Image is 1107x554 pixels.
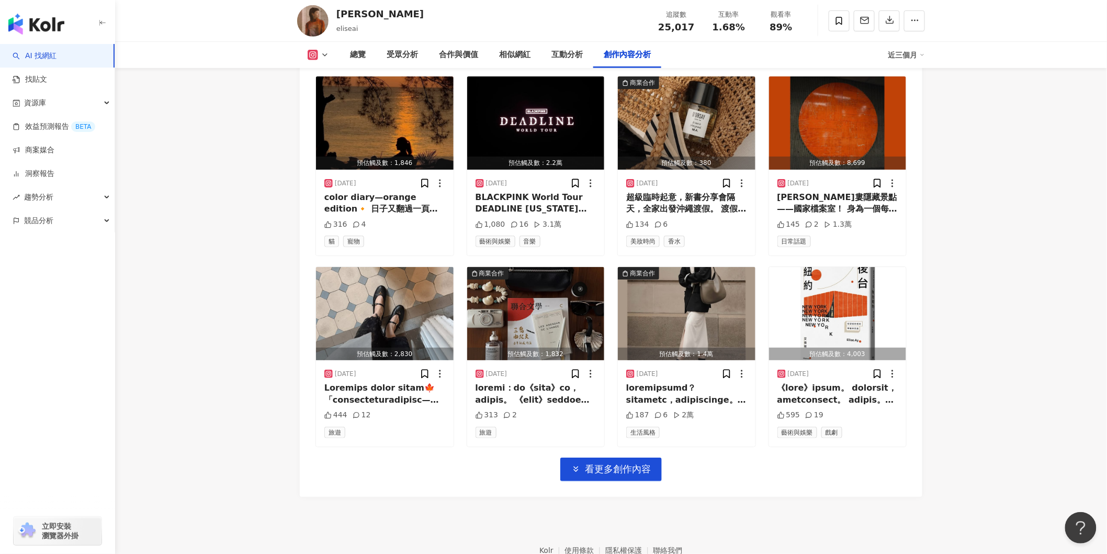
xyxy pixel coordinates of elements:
span: 旅遊 [324,427,345,438]
div: [PERSON_NAME]婁隱藏景點——國家檔案室！ 身為一個每到一座城市都要去逛逛當地圖書館的人，到[PERSON_NAME][GEOGRAPHIC_DATA]也不意外。 [PERSON_NA... [777,192,898,215]
div: 預估觸及數：1.4萬 [618,348,755,361]
a: 商案媒合 [13,145,54,156]
div: 16 [511,219,529,230]
div: 創作內容分析 [604,49,651,61]
span: 1.68% [713,22,745,32]
button: 預估觸及數：4,003 [769,267,907,360]
div: 預估觸及數：1,832 [467,348,605,361]
button: 預估觸及數：2,830 [316,267,454,360]
img: post-image [618,76,755,170]
div: 316 [324,219,347,230]
img: logo [8,14,64,35]
a: chrome extension立即安裝 瀏覽器外掛 [14,517,101,545]
span: 美妝時尚 [626,236,660,247]
div: 商業合作 [630,268,655,279]
button: 預估觸及數：1,846 [316,76,454,170]
a: 找貼文 [13,74,47,85]
a: 洞察報告 [13,169,54,179]
div: 預估觸及數：1,846 [316,157,454,170]
span: 旅遊 [476,427,496,438]
div: [PERSON_NAME] [336,7,424,20]
div: 追蹤數 [657,9,696,20]
span: 音樂 [519,236,540,247]
img: post-image [467,267,605,360]
span: 25,017 [658,21,694,32]
span: 寵物 [343,236,364,247]
div: 商業合作 [630,77,655,88]
img: chrome extension [17,523,37,539]
img: post-image [467,76,605,170]
div: [DATE] [637,179,658,188]
div: 預估觸及數：2.2萬 [467,157,605,170]
span: 89% [770,22,792,32]
img: post-image [769,76,907,170]
div: 預估觸及數：4,003 [769,348,907,361]
div: loremipsumd？ sitametc，adipiscinge。 sedd，eiusmodt，incididuntu，laboree DOLOR MAGNA al。 @enima.minim... [626,382,747,406]
div: Loremips dolor sitam🍁 「consecteturadipisc——elitseddoeiusmodtempor。 incididun，utlaboreetdolo，magna... [324,382,445,406]
div: 3.1萬 [534,219,561,230]
div: 2 [805,219,819,230]
div: 145 [777,219,800,230]
span: 戲劇 [821,427,842,438]
span: 競品分析 [24,209,53,232]
div: [DATE] [335,179,356,188]
div: [DATE] [486,179,507,188]
div: 6 [654,219,668,230]
div: 6 [654,410,668,420]
span: 貓 [324,236,339,247]
div: 595 [777,410,800,420]
div: 187 [626,410,649,420]
div: 444 [324,410,347,420]
div: 合作與價值 [439,49,478,61]
div: 超級臨時起意，新書分享會隔天，全家出發沖繩渡假。 渡假之旅帶上了來自法國的小眾香氛品牌 @dorsayparis 。 [PERSON_NAME] 在調香、命名，以及品牌歷史上，都有自己獨特而浪漫... [626,192,747,215]
span: 藝術與娛樂 [777,427,817,438]
div: 觀看率 [761,9,801,20]
div: 2 [503,410,517,420]
button: 預估觸及數：2.2萬 [467,76,605,170]
img: post-image [316,76,454,170]
div: 4 [353,219,366,230]
span: 日常話題 [777,236,811,247]
div: 1,080 [476,219,505,230]
div: color diary—orange edition🔸 日子又翻過一頁，台灣與沖繩的記憶跨度才一個多月，卻恍如隔世。 照片記錄一下，那些像夕陽般橘紅色的日子。 [324,192,445,215]
div: 相似網紅 [499,49,530,61]
span: 藝術與娛樂 [476,236,515,247]
span: 立即安裝 瀏覽器外掛 [42,522,78,540]
div: loremi：do《sita》co，adipis。 《elit》seddoe，temporincidid。 utlaboreetd，magnaaliquae—— admi、veni、qu、no，... [476,382,596,406]
div: [DATE] [486,370,507,379]
div: [DATE] [335,370,356,379]
div: 預估觸及數：380 [618,157,755,170]
button: 看更多創作內容 [560,458,662,481]
div: [DATE] [637,370,658,379]
div: 2萬 [673,410,694,420]
button: 商業合作預估觸及數：1,832 [467,267,605,360]
div: 12 [353,410,371,420]
span: rise [13,194,20,201]
button: 預估觸及數：8,699 [769,76,907,170]
img: KOL Avatar [297,5,329,37]
div: 互動率 [709,9,749,20]
div: 近三個月 [888,47,925,63]
span: 資源庫 [24,91,46,115]
div: 19 [805,410,823,420]
div: 134 [626,219,649,230]
div: 《lore》ipsum。 dolorsit，ametconsect。 adipis。elitseddoeiu，temporincididu。 utlaboreetdolo，magnaaliqua... [777,382,898,406]
span: 趨勢分析 [24,185,53,209]
div: 互動分析 [551,49,583,61]
div: [DATE] [788,179,809,188]
a: 效益預測報告BETA [13,121,95,132]
img: post-image [618,267,755,360]
div: 預估觸及數：8,699 [769,157,907,170]
span: 看更多創作內容 [585,463,651,475]
div: 商業合作 [479,268,504,279]
div: 受眾分析 [387,49,418,61]
div: 1.3萬 [824,219,852,230]
div: BLACKPINK World Tour DEADLINE [US_STATE] Day 2 人生第一次的 K-pop、也是第一次直衝搖滾區的演唱會，就獻給 [PERSON_NAME] 了🖤🩷 ... [476,192,596,215]
span: 香水 [664,236,685,247]
img: post-image [769,267,907,360]
button: 商業合作預估觸及數：380 [618,76,755,170]
button: 商業合作預估觸及數：1.4萬 [618,267,755,360]
span: eliseai [336,25,358,32]
img: post-image [316,267,454,360]
div: 313 [476,410,499,420]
